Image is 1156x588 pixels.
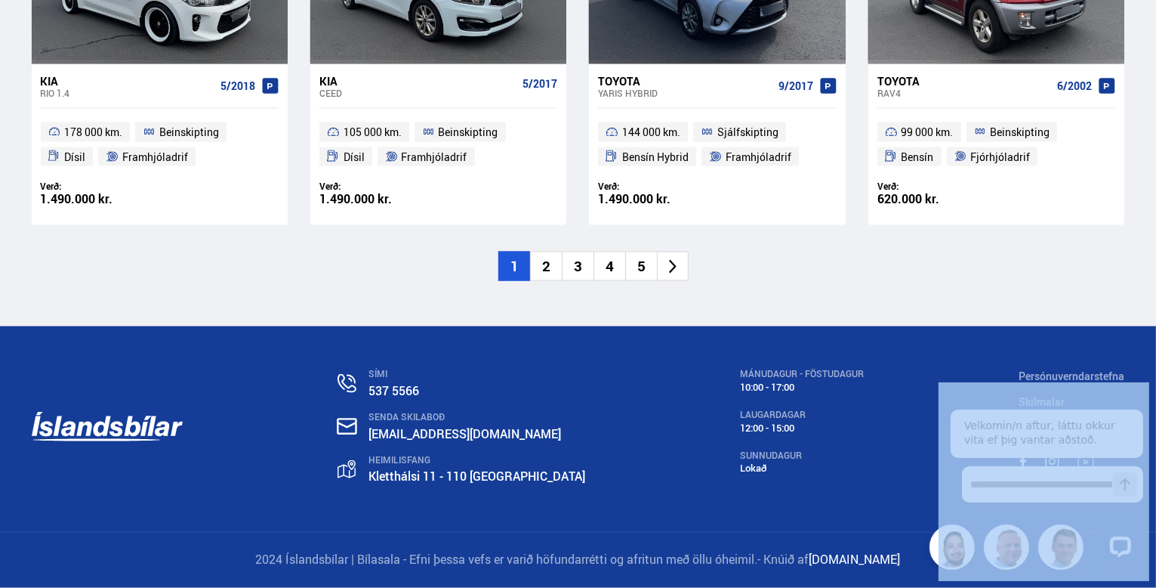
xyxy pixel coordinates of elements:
div: HEIMILISFANG [369,455,586,466]
li: 4 [593,252,625,281]
span: 5/2018 [220,80,255,92]
a: Kletthálsi 11 - 110 [GEOGRAPHIC_DATA] [369,469,586,485]
div: 1.490.000 kr. [319,193,439,206]
span: - Knúið af [758,552,809,568]
span: Beinskipting [159,123,219,141]
span: Sjálfskipting [717,123,778,141]
span: Dísil [64,148,85,166]
div: Ceed [319,88,516,98]
li: 1 [498,252,530,281]
div: RAV4 [877,88,1051,98]
span: 6/2002 [1057,80,1092,92]
span: Beinskipting [990,123,1050,141]
img: nhp88E3Fdnt1Opn2.png [932,527,977,572]
div: Verð: [41,181,160,192]
div: LAUGARDAGAR [741,410,865,420]
li: 2 [530,252,562,281]
div: 10:00 - 17:00 [741,382,865,393]
span: Bensín Hybrid [622,148,689,166]
div: Rio 1.4 [41,88,214,98]
div: Verð: [319,181,439,192]
div: SÍMI [369,369,586,379]
div: Toyota [598,74,772,88]
div: Verð: [877,181,997,192]
div: SENDA SKILABOÐ [369,412,586,422]
span: 178 000 km. [64,123,122,141]
li: 3 [562,252,593,281]
span: Fjórhjóladrif [970,148,1030,166]
a: [EMAIL_ADDRESS][DOMAIN_NAME] [369,426,562,442]
div: Toyota [877,74,1051,88]
a: [DOMAIN_NAME] [809,552,901,568]
div: 1.490.000 kr. [598,193,717,206]
div: 12:00 - 15:00 [741,422,865,434]
a: Kia Rio 1.4 5/2018 178 000 km. Beinskipting Dísil Framhjóladrif Verð: 1.490.000 kr. [32,64,288,226]
div: Yaris HYBRID [598,88,772,98]
a: Toyota RAV4 6/2002 99 000 km. Beinskipting Bensín Fjórhjóladrif Verð: 620.000 kr. [868,64,1124,226]
a: Toyota Yaris HYBRID 9/2017 144 000 km. Sjálfskipting Bensín Hybrid Framhjóladrif Verð: 1.490.000 kr. [589,64,845,226]
span: Bensín [902,148,934,166]
img: nHj8e-n-aHgjukTg.svg [337,418,357,435]
span: 99 000 km. [902,123,954,141]
div: Kia [319,74,516,88]
div: 620.000 kr. [877,193,997,206]
div: 1.490.000 kr. [41,193,160,206]
span: Dísil [344,148,365,166]
span: 144 000 km. [622,123,680,141]
a: Kia Ceed 5/2017 105 000 km. Beinskipting Dísil Framhjóladrif Verð: 1.490.000 kr. [310,64,566,226]
img: gp4YpyYFnEr45R34.svg [338,460,356,479]
span: 5/2017 [523,78,557,90]
div: SUNNUDAGUR [741,450,865,461]
a: 537 5566 [369,382,420,399]
span: Framhjóladrif [402,148,467,166]
span: Framhjóladrif [726,148,791,166]
div: MÁNUDAGUR - FÖSTUDAGUR [741,369,865,379]
span: Framhjóladrif [122,148,188,166]
span: 105 000 km. [344,123,402,141]
div: Lokað [741,463,865,475]
img: n0V2lOsqF3l1V2iz.svg [338,374,356,393]
p: 2024 Íslandsbílar | Bílasala - Efni þessa vefs er varið höfundarrétti og afritun með öllu óheimil. [32,552,1125,569]
iframe: LiveChat chat widget [939,382,1149,581]
a: Persónuverndarstefna [1019,369,1125,383]
div: Kia [41,74,214,88]
span: 9/2017 [778,80,813,92]
li: 5 [625,252,657,281]
span: Beinskipting [439,123,498,141]
div: Verð: [598,181,717,192]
